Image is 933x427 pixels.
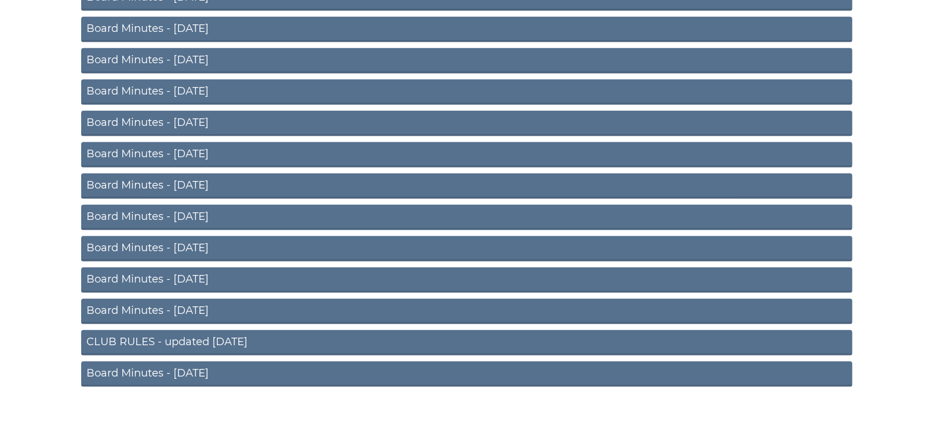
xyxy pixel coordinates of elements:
a: Board Minutes - [DATE] [81,205,852,230]
a: Board Minutes - [DATE] [81,267,852,293]
a: Board Minutes - [DATE] [81,79,852,105]
a: Board Minutes - [DATE] [81,111,852,136]
a: Board Minutes - [DATE] [81,236,852,262]
a: Board Minutes - [DATE] [81,361,852,387]
a: Board Minutes - [DATE] [81,173,852,199]
a: Board Minutes - [DATE] [81,299,852,324]
a: Board Minutes - [DATE] [81,142,852,168]
a: CLUB RULES - updated [DATE] [81,330,852,356]
a: Board Minutes - [DATE] [81,17,852,42]
a: Board Minutes - [DATE] [81,48,852,74]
